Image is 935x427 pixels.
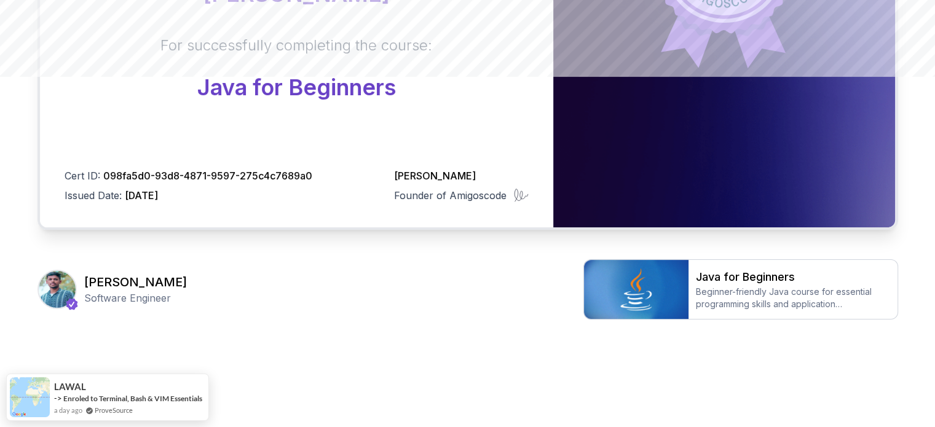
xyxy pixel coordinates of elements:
[54,393,62,403] span: ->
[10,377,50,417] img: provesource social proof notification image
[394,168,529,183] p: [PERSON_NAME]
[160,75,432,100] p: Java for Beginners
[39,271,76,308] img: Jothiswaran S
[84,291,187,305] p: Software Engineer
[160,36,432,55] p: For successfully completing the course:
[583,259,898,319] a: course thumbnailJava for BeginnersBeginner-friendly Java course for essential programming skills ...
[584,260,688,319] img: course thumbnail
[103,170,312,182] span: 098fa5d0-93d8-4871-9597-275c4c7689a0
[696,286,890,310] p: Beginner-friendly Java course for essential programming skills and application development
[95,405,133,415] a: ProveSource
[696,268,890,286] h2: Java for Beginners
[65,168,312,183] p: Cert ID:
[54,382,86,392] span: LAWAL
[54,405,82,415] span: a day ago
[65,188,312,203] p: Issued Date:
[125,189,158,202] span: [DATE]
[84,273,187,291] h3: [PERSON_NAME]
[394,188,507,203] p: Founder of Amigoscode
[63,394,202,403] a: Enroled to Terminal, Bash & VIM Essentials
